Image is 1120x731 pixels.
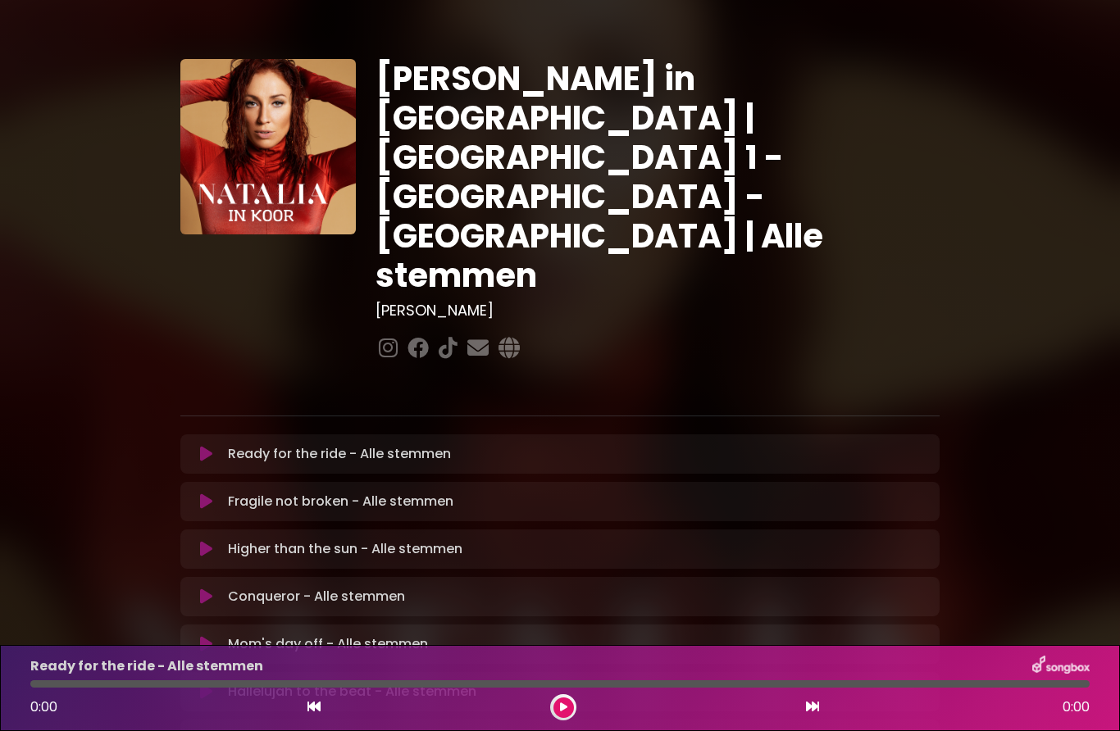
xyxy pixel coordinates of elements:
img: YTVS25JmS9CLUqXqkEhs [180,59,356,234]
span: 0:00 [1063,697,1090,717]
h1: [PERSON_NAME] in [GEOGRAPHIC_DATA] | [GEOGRAPHIC_DATA] 1 - [GEOGRAPHIC_DATA] - [GEOGRAPHIC_DATA] ... [376,59,940,295]
p: Conqueror - Alle stemmen [228,587,405,606]
p: Ready for the ride - Alle stemmen [228,444,451,464]
p: Ready for the ride - Alle stemmen [30,656,263,676]
h3: [PERSON_NAME] [376,302,940,320]
p: Mom's day off - Alle stemmen [228,634,428,654]
span: 0:00 [30,697,57,716]
p: Fragile not broken - Alle stemmen [228,492,453,511]
img: songbox-logo-white.png [1032,656,1090,677]
p: Higher than the sun - Alle stemmen [228,539,462,559]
